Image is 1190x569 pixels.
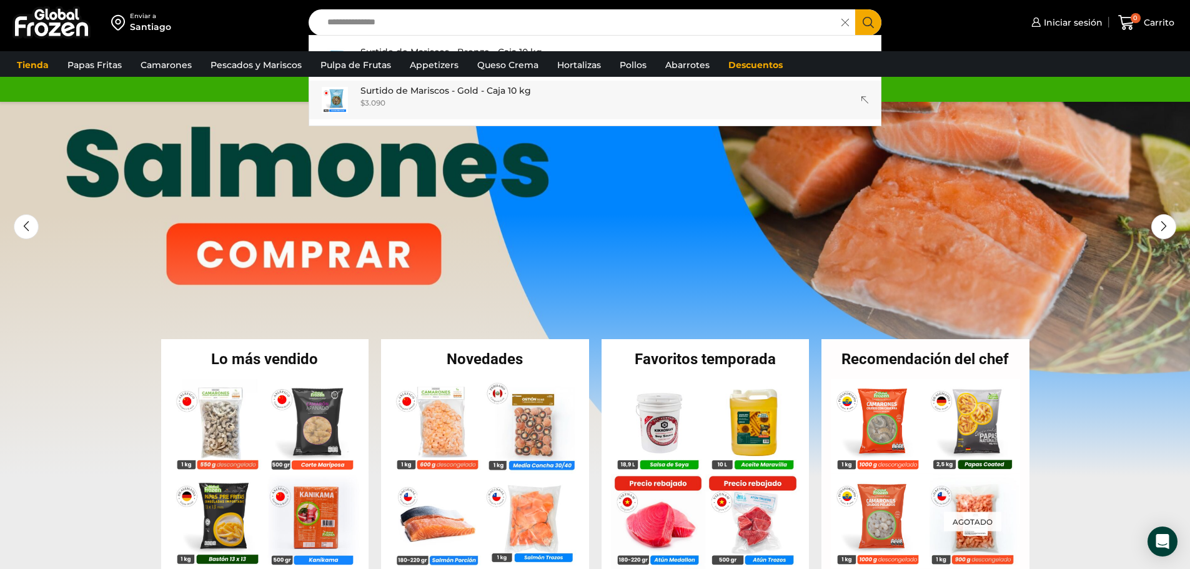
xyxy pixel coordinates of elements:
p: Surtido de Mariscos - Gold - Caja 10 kg [360,84,531,97]
a: Hortalizas [551,53,607,77]
button: Search button [855,9,881,36]
span: Iniciar sesión [1041,16,1103,29]
span: $ [360,98,365,107]
a: Iniciar sesión [1028,10,1103,35]
p: Surtido de Mariscos - Bronze - Caja 10 kg [360,45,542,59]
a: Surtido de Mariscos - Bronze - Caja 10 kg $2.780 [309,42,881,81]
span: Carrito [1141,16,1174,29]
div: Santiago [130,21,171,33]
span: 0 [1131,13,1141,23]
a: Papas Fritas [61,53,128,77]
a: Pulpa de Frutas [314,53,397,77]
img: address-field-icon.svg [111,12,130,33]
div: Next slide [1151,214,1176,239]
div: Previous slide [14,214,39,239]
a: 0 Carrito [1115,8,1178,37]
a: Queso Crema [471,53,545,77]
bdi: 3.090 [360,98,385,107]
a: Tienda [11,53,55,77]
a: Appetizers [404,53,465,77]
a: Abarrotes [659,53,716,77]
h2: Favoritos temporada [602,352,810,367]
a: Surtido de Mariscos - Gold - Caja 10 kg $3.090 [309,81,881,119]
h2: Novedades [381,352,589,367]
div: Open Intercom Messenger [1148,527,1178,557]
a: Pollos [613,53,653,77]
a: Descuentos [722,53,789,77]
p: Agotado [944,512,1001,532]
h2: Recomendación del chef [821,352,1029,367]
h2: Lo más vendido [161,352,369,367]
a: Pescados y Mariscos [204,53,308,77]
div: Enviar a [130,12,171,21]
a: Camarones [134,53,198,77]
